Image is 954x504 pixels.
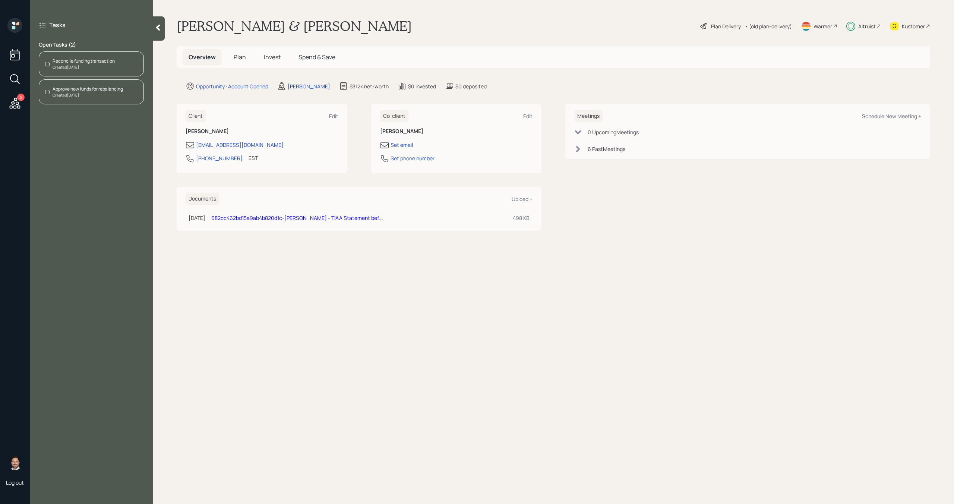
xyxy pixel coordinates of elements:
[455,82,487,90] div: $0 deposited
[380,110,408,122] h6: Co-client
[186,110,206,122] h6: Client
[17,94,25,101] div: 5
[196,154,243,162] div: [PHONE_NUMBER]
[862,113,921,120] div: Schedule New Meeting +
[196,82,268,90] div: Opportunity · Account Opened
[249,154,258,162] div: EST
[6,479,24,486] div: Log out
[7,455,22,470] img: michael-russo-headshot.png
[53,86,123,92] div: Approve new funds for rebalancing
[53,64,115,70] div: Created [DATE]
[814,22,832,30] div: Warmer
[298,53,335,61] span: Spend & Save
[513,214,530,222] div: 498 KB
[858,22,876,30] div: Altruist
[408,82,436,90] div: $0 invested
[588,128,639,136] div: 0 Upcoming Meeting s
[196,141,284,149] div: [EMAIL_ADDRESS][DOMAIN_NAME]
[189,214,205,222] div: [DATE]
[745,22,792,30] div: • (old plan-delivery)
[49,21,66,29] label: Tasks
[391,154,435,162] div: Set phone number
[264,53,281,61] span: Invest
[53,58,115,64] div: Reconcile funding transaction
[234,53,246,61] span: Plan
[391,141,413,149] div: Set email
[177,18,412,34] h1: [PERSON_NAME] & [PERSON_NAME]
[350,82,389,90] div: $312k net-worth
[186,128,338,135] h6: [PERSON_NAME]
[902,22,925,30] div: Kustomer
[523,113,533,120] div: Edit
[39,41,144,48] label: Open Tasks ( 2 )
[588,145,625,153] div: 6 Past Meeting s
[574,110,603,122] h6: Meetings
[53,92,123,98] div: Created [DATE]
[329,113,338,120] div: Edit
[211,214,383,221] a: 682cc462bd15a9ab4b820d1c-[PERSON_NAME] - TIAA Statement bef...
[288,82,330,90] div: [PERSON_NAME]
[186,193,219,205] h6: Documents
[380,128,533,135] h6: [PERSON_NAME]
[189,53,216,61] span: Overview
[711,22,741,30] div: Plan Delivery
[512,195,533,202] div: Upload +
